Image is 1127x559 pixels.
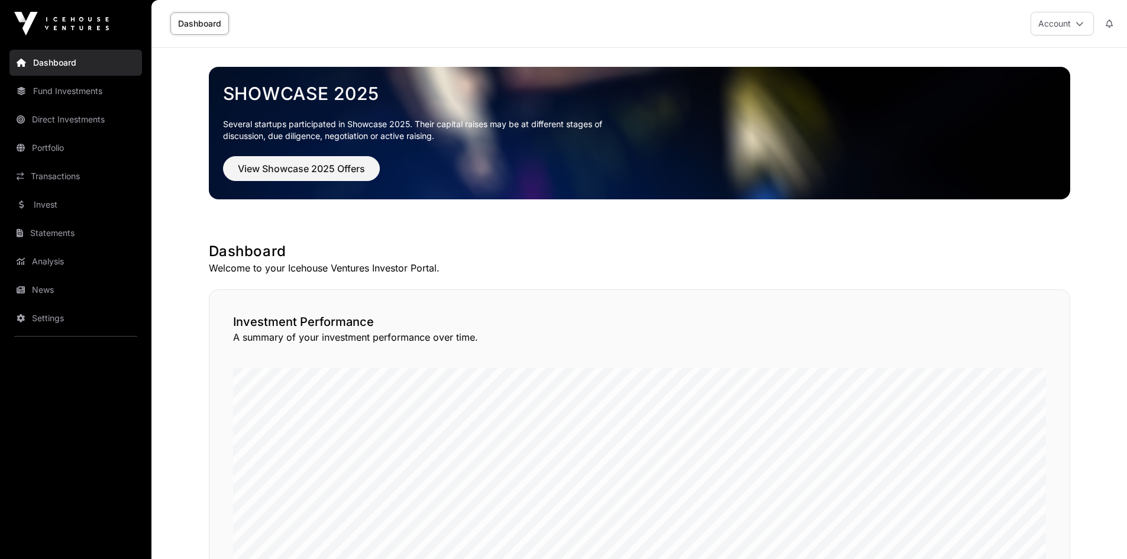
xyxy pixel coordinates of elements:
h2: Investment Performance [233,314,1046,330]
span: View Showcase 2025 Offers [238,161,365,176]
a: Settings [9,305,142,331]
img: Showcase 2025 [209,67,1070,199]
img: Icehouse Ventures Logo [14,12,109,35]
button: Account [1031,12,1094,35]
a: News [9,277,142,303]
a: Direct Investments [9,106,142,133]
a: Showcase 2025 [223,83,1056,104]
p: Welcome to your Icehouse Ventures Investor Portal. [209,261,1070,275]
a: Fund Investments [9,78,142,104]
h1: Dashboard [209,242,1070,261]
a: Analysis [9,248,142,274]
a: View Showcase 2025 Offers [223,168,380,180]
a: Invest [9,192,142,218]
p: Several startups participated in Showcase 2025. Their capital raises may be at different stages o... [223,118,621,142]
a: Dashboard [170,12,229,35]
a: Transactions [9,163,142,189]
a: Dashboard [9,50,142,76]
button: View Showcase 2025 Offers [223,156,380,181]
p: A summary of your investment performance over time. [233,330,1046,344]
a: Statements [9,220,142,246]
a: Portfolio [9,135,142,161]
